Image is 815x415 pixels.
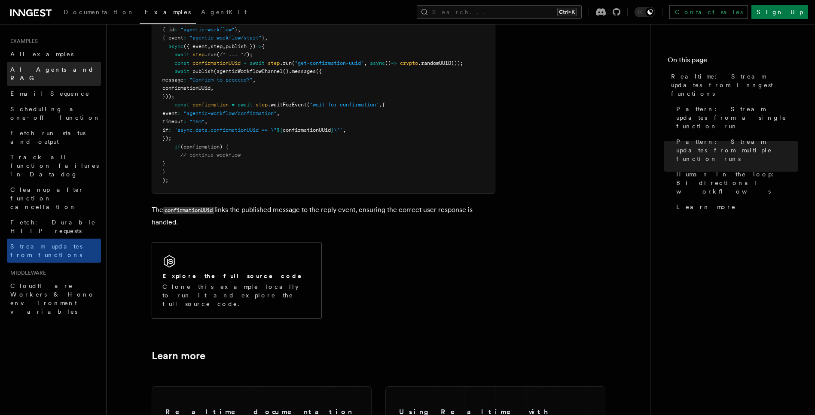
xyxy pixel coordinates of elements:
span: \"` [334,127,343,133]
a: Pattern: Stream updates from a single function run [673,101,798,134]
span: .messages [289,68,316,74]
span: "agentic-workflow" [180,27,235,33]
span: Middleware [7,270,46,276]
span: "agentic-workflow/start" [189,35,262,41]
span: : [168,127,171,133]
span: , [238,27,241,33]
a: Fetch run status and output [7,125,101,149]
span: => [256,43,262,49]
span: step [256,102,268,108]
span: = [244,60,247,66]
span: const [174,60,189,66]
a: Cleanup after function cancellation [7,182,101,215]
span: , [379,102,382,108]
span: Human in the loop: Bi-directional workflows [676,170,798,196]
span: , [343,127,346,133]
span: publish }) [226,43,256,49]
span: : [183,77,186,83]
span: Cloudflare Workers & Hono environment variables [10,282,95,315]
span: } [331,127,334,133]
a: Contact sales [669,5,748,19]
span: .run [205,51,217,58]
span: ); [162,177,168,183]
span: await [238,102,253,108]
span: Fetch run status and output [10,130,85,145]
span: await [174,68,189,74]
span: if [174,144,180,150]
span: Scheduling a one-off function [10,106,101,121]
button: Toggle dark mode [635,7,655,17]
span: // continue workflow [180,152,241,158]
span: { event [162,35,183,41]
span: ( [217,51,220,58]
span: = [232,102,235,108]
a: Explore the full source codeClone this example locally to run it and explore the full source code. [152,242,322,319]
span: step [268,60,280,66]
a: AgentKit [196,3,252,23]
span: crypto [400,60,418,66]
span: , [223,43,226,49]
span: `async.data.confirmationUUid == \" [174,127,277,133]
span: () [385,60,391,66]
span: AgentKit [201,9,247,15]
span: : [183,118,186,124]
span: publish [192,68,214,74]
span: { id [162,27,174,33]
span: event [162,110,177,116]
a: Human in the loop: Bi-directional workflows [673,167,798,199]
h2: Explore the full source code [162,272,302,280]
span: ({ event [183,43,208,49]
span: "get-confirmation-uuid" [295,60,364,66]
a: Realtime: Stream updates from Inngest functions [668,69,798,101]
span: await [250,60,265,66]
span: ({ [316,68,322,74]
span: message [162,77,183,83]
span: const [174,102,189,108]
span: async [370,60,385,66]
span: ()); [451,60,463,66]
span: => [391,60,397,66]
span: Examples [145,9,191,15]
a: Pattern: Stream updates from multiple function runs [673,134,798,167]
span: ( [292,60,295,66]
span: Cleanup after function cancellation [10,186,84,210]
span: .run [280,60,292,66]
span: : [183,35,186,41]
a: AI Agents and RAG [7,62,101,86]
span: Stream updates from functions [10,243,82,258]
span: AI Agents and RAG [10,66,94,82]
span: Examples [7,38,38,45]
span: () [283,68,289,74]
span: confirmation [192,102,229,108]
span: , [364,60,367,66]
span: Learn more [676,203,736,211]
span: Pattern: Stream updates from a single function run [676,105,798,130]
span: step [192,51,205,58]
span: { [382,102,385,108]
span: Track all function failures in Datadog [10,154,99,178]
span: step [211,43,223,49]
span: "15m" [189,118,205,124]
span: , [253,77,256,83]
a: Scheduling a one-off function [7,101,101,125]
span: .randomUUID [418,60,451,66]
span: Fetch: Durable HTTP requests [10,219,96,234]
span: , [277,110,280,116]
span: "wait-for-confirmation" [310,102,379,108]
span: Email Sequence [10,90,90,97]
span: })); [162,94,174,100]
span: (confirmation) { [180,144,229,150]
span: ${ [277,127,283,133]
span: "Confirm to proceed?" [189,77,253,83]
p: Clone this example locally to run it and explore the full source code. [162,282,311,308]
span: : [174,27,177,33]
span: } [235,27,238,33]
span: , [265,35,268,41]
span: } [162,161,165,167]
span: agenticWorkflowChannel [217,68,283,74]
span: ( [307,102,310,108]
span: , [211,85,214,91]
span: confirmationUUid [283,127,331,133]
span: , [205,118,208,124]
span: .waitForEvent [268,102,307,108]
